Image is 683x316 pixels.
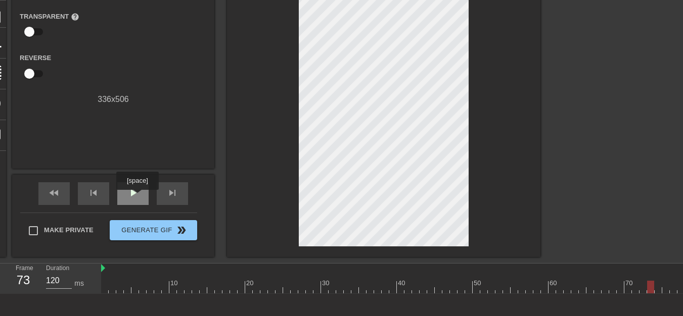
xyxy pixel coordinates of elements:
[46,266,69,272] label: Duration
[398,278,407,288] div: 40
[44,225,94,235] span: Make Private
[322,278,331,288] div: 30
[550,278,559,288] div: 60
[166,187,178,199] span: skip_next
[110,220,197,240] button: Generate Gif
[12,93,214,106] div: 336 x 506
[20,53,51,63] label: Reverse
[71,13,79,21] span: help
[246,278,255,288] div: 20
[625,278,634,288] div: 70
[175,224,188,236] span: double_arrow
[20,12,79,22] label: Transparent
[16,271,31,289] div: 73
[127,187,139,199] span: play_arrow
[8,264,38,293] div: Frame
[87,187,100,199] span: skip_previous
[114,224,193,236] span: Generate Gif
[48,187,60,199] span: fast_rewind
[74,278,84,289] div: ms
[474,278,483,288] div: 50
[170,278,179,288] div: 10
